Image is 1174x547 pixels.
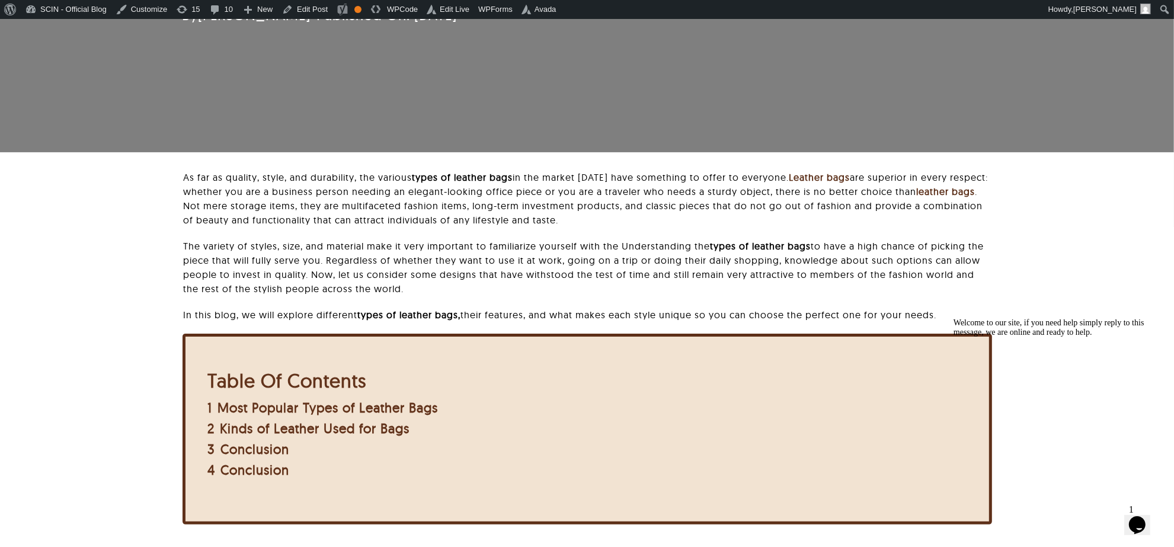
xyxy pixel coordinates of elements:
[220,420,410,437] span: Kinds of Leather Used for Bags
[208,399,439,416] a: 1 Most Popular Types of Leather Bags
[183,239,991,296] p: The variety of styles, size, and material make it very important to familiarize yourself with the...
[5,5,196,23] span: Welcome to our site, if you need help simply reply to this message, we are online and ready to help.
[789,171,850,183] a: Leather bags
[208,462,290,478] a: 4 Conclusion
[221,462,290,478] span: Conclusion
[208,420,215,437] span: 2
[1124,500,1162,535] iframe: chat widget
[183,170,991,227] p: As far as quality, style, and durability, the various in the market [DATE] have something to offe...
[183,308,991,322] p: In this blog, we will explore different their features, and what makes each style unique so you c...
[710,240,811,252] strong: types of leather bags
[208,462,216,478] span: 4
[357,309,460,321] strong: types of leather bags,
[221,441,290,458] span: Conclusion
[949,314,1162,494] iframe: chat widget
[208,420,410,437] a: 2 Kinds of Leather Used for Bags
[208,441,290,458] a: 3 Conclusion
[5,5,218,24] div: Welcome to our site, if you need help simply reply to this message, we are online and ready to help.
[208,441,216,458] span: 3
[1073,5,1137,14] span: [PERSON_NAME]
[208,399,213,416] span: 1
[412,171,513,183] strong: types of leather bags
[916,185,975,197] a: leather bags
[354,6,362,13] div: OK
[218,399,439,416] span: Most Popular Types of Leather Bags
[208,369,367,392] b: Table Of Contents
